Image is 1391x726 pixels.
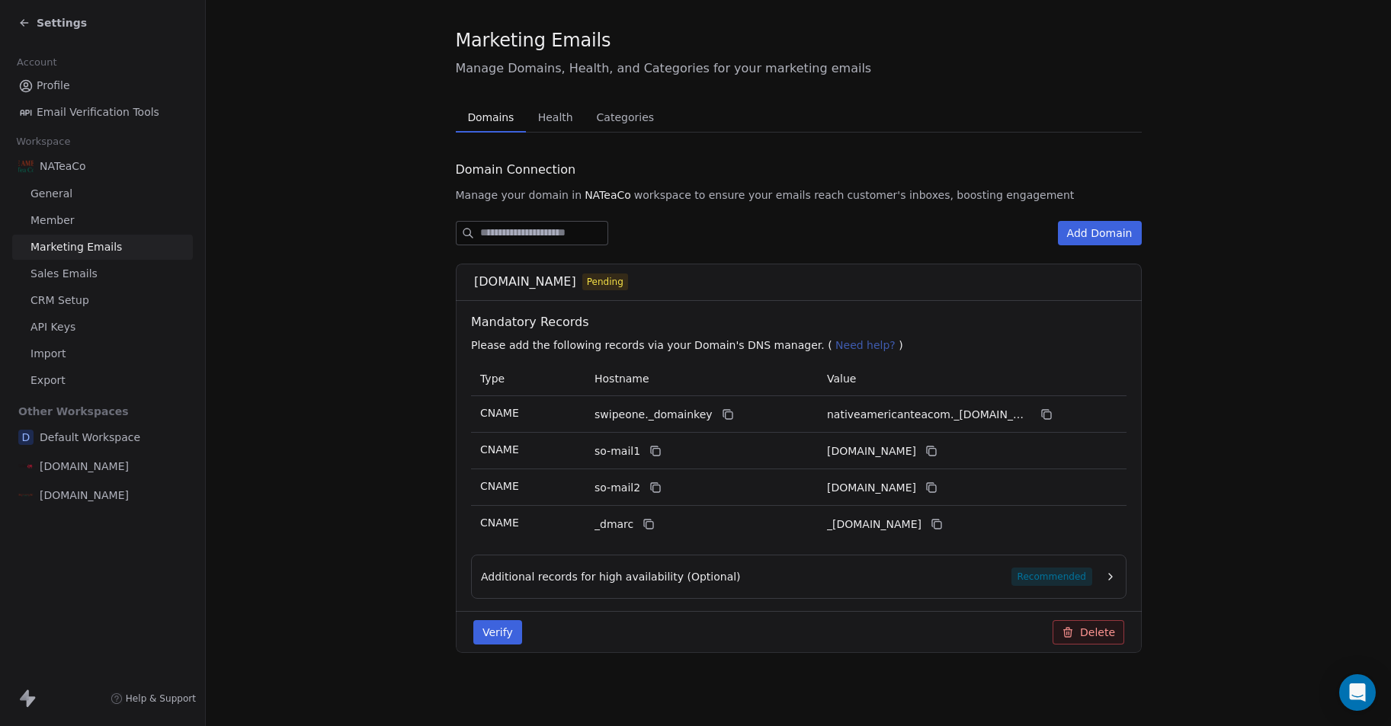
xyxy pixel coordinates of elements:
[835,339,896,351] span: Need help?
[30,346,66,362] span: Import
[595,373,649,385] span: Hostname
[1339,674,1376,711] div: Open Intercom Messenger
[12,100,193,125] a: Email Verification Tools
[827,407,1031,423] span: nativeamericanteacom._domainkey.swipeone.email
[30,319,75,335] span: API Keys
[30,186,72,202] span: General
[481,568,1117,586] button: Additional records for high availability (Optional)Recommended
[40,459,129,474] span: [DOMAIN_NAME]
[37,15,87,30] span: Settings
[847,187,1074,203] span: customer's inboxes, boosting engagement
[591,107,660,128] span: Categories
[40,430,140,445] span: Default Workspace
[595,517,633,533] span: _dmarc
[456,29,611,52] span: Marketing Emails
[456,187,582,203] span: Manage your domain in
[480,443,519,456] span: CNAME
[471,337,1133,353] p: Please add the following records via your Domain's DNS manager. ( )
[111,692,196,705] a: Help & Support
[12,73,193,98] a: Profile
[10,51,63,74] span: Account
[634,187,845,203] span: workspace to ensure your emails reach
[126,692,196,705] span: Help & Support
[30,373,66,389] span: Export
[18,459,34,474] img: coffee_clear.png
[1053,620,1124,644] button: Delete
[595,480,640,496] span: so-mail2
[30,293,89,309] span: CRM Setup
[12,368,193,393] a: Export
[12,399,135,424] span: Other Workspaces
[480,480,519,492] span: CNAME
[595,443,640,459] span: so-mail1
[18,488,34,503] img: native%20coffee%20logo.png
[480,517,519,529] span: CNAME
[30,213,75,229] span: Member
[827,480,916,496] span: nativeamericanteacom2.swipeone.email
[1058,221,1142,245] button: Add Domain
[12,261,193,286] a: Sales Emails
[1011,568,1091,586] span: Recommended
[37,78,70,94] span: Profile
[12,315,193,340] a: API Keys
[827,517,921,533] span: _dmarc.swipeone.email
[10,130,77,153] span: Workspace
[827,443,916,459] span: nativeamericanteacom1.swipeone.email
[480,371,576,387] p: Type
[480,407,519,419] span: CNAME
[40,488,129,503] span: [DOMAIN_NAME]
[474,273,576,291] span: [DOMAIN_NAME]
[37,104,159,120] span: Email Verification Tools
[471,313,1133,331] span: Mandatory Records
[12,341,193,366] a: Import
[18,15,87,30] a: Settings
[12,208,193,233] a: Member
[585,187,631,203] span: NATeaCo
[18,158,34,174] img: native_american_tea_1745597236__86438.webp
[40,158,86,174] span: NATeaCo
[12,181,193,206] a: General
[18,430,34,445] span: D
[456,161,576,179] span: Domain Connection
[461,107,520,128] span: Domains
[532,107,579,128] span: Health
[481,569,741,584] span: Additional records for high availability (Optional)
[456,59,1142,78] span: Manage Domains, Health, and Categories for your marketing emails
[12,235,193,260] a: Marketing Emails
[30,239,122,255] span: Marketing Emails
[827,373,856,385] span: Value
[30,266,98,282] span: Sales Emails
[595,407,713,423] span: swipeone._domainkey
[473,620,522,644] button: Verify
[586,275,623,289] span: Pending
[12,288,193,313] a: CRM Setup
